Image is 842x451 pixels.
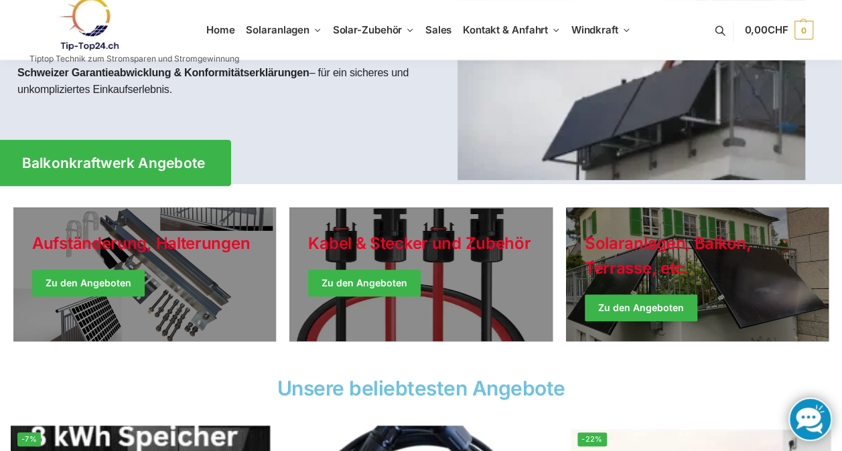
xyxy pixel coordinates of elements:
[17,64,411,98] p: – für ein sicheres und unkompliziertes Einkaufserlebnis.
[17,67,309,78] strong: Schweizer Garantieabwicklung & Konformitätserklärungen
[744,23,788,36] span: 0,00
[22,156,206,170] span: Balkonkraftwerk Angebote
[768,23,788,36] span: CHF
[246,23,309,36] span: Solaranlagen
[13,207,276,341] a: Holiday Style
[463,23,548,36] span: Kontakt & Anfahrt
[425,23,452,36] span: Sales
[794,21,813,39] span: 0
[744,10,813,50] a: 0,00CHF 0
[566,207,829,341] a: Winter Jackets
[289,207,552,341] a: Holiday Style
[7,378,835,398] h2: Unsere beliebtesten Angebote
[571,23,618,36] span: Windkraft
[333,23,403,36] span: Solar-Zubehör
[29,55,239,63] p: Tiptop Technik zum Stromsparen und Stromgewinnung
